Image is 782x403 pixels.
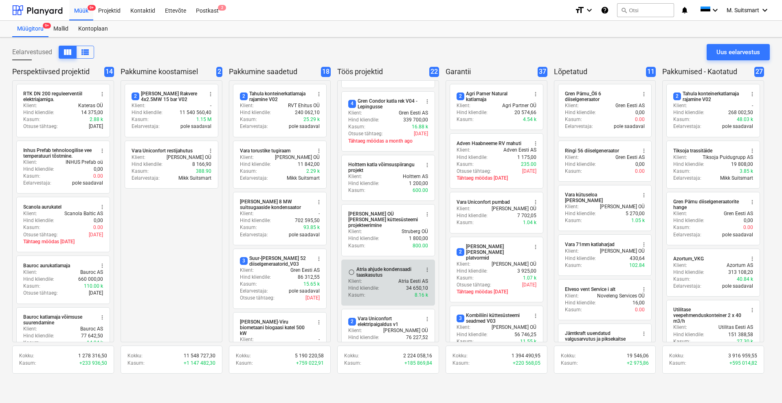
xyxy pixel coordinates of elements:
p: 19 808,00 [731,161,753,168]
p: - [752,102,753,109]
p: 4.54 k [523,116,536,123]
div: Ringi 56 diiselgeneraator [565,148,619,154]
p: pole saadaval [722,283,753,290]
div: RTK DN 200 reguleerventiil elektriajamiga. [23,91,94,102]
span: more_vert [532,313,539,319]
p: 15.65 k [303,281,320,288]
p: Hind kliendile : [348,180,379,187]
p: Kasum : [240,168,257,175]
p: Kasum : [457,219,474,226]
p: Klient : [457,102,470,109]
span: more_vert [316,319,322,326]
p: Kasum : [23,283,40,290]
div: Elveso vent Service i alt [565,286,615,293]
p: Hind kliendile : [565,109,596,116]
p: Klient : [457,261,470,268]
p: Tähtaeg möödas a month ago [348,138,428,145]
p: 0.00 [93,173,103,180]
p: Otsuse tähtaeg : [457,282,491,288]
p: Klient : [565,248,579,255]
p: - [210,102,211,109]
p: pole saadaval [722,231,753,238]
div: Tahula konteinerkatlamaja rajamine V02 [673,91,744,102]
div: Vara 71mm katlaharjad [565,241,615,248]
p: Gren Eesti AS [399,110,428,117]
button: Uus eelarvestus [707,44,770,60]
p: - [319,210,320,217]
span: more_vert [749,199,756,205]
a: Müügitoru9+ [12,21,48,37]
p: 0,00 [94,217,103,224]
p: Hind kliendile : [23,217,54,224]
div: Agri Parner Natural katlamaja [457,91,527,102]
p: Otsuse tähtaeg : [457,168,491,175]
p: 339 700,00 [403,117,428,123]
p: Perspektiivsed projektid [12,67,101,77]
p: 600.00 [413,187,428,194]
p: Atria Eesti AS [398,278,428,285]
p: Klient : [348,228,362,235]
p: Gren Eesti AS [615,154,645,161]
span: more_vert [207,91,214,97]
p: Hind kliendile : [240,217,271,224]
p: Adven Eesti AS [503,147,536,154]
p: Klient : [240,154,254,161]
p: Agri Partner OÜ [502,102,536,109]
div: Gren Pärnu diiselgeneraatorite hange [673,199,744,210]
span: 27 [754,67,764,77]
span: more_vert [99,91,105,97]
p: Pakkumine koostamisel [121,67,213,77]
p: Klient : [132,102,145,109]
p: 48.03 k [737,116,753,123]
p: Eelarvestaja : [132,123,160,130]
span: 4 [348,100,356,108]
span: more_vert [532,140,539,147]
p: [DATE] [414,130,428,137]
span: 9+ [43,23,51,29]
p: Töös projektid [337,67,426,77]
p: RVT Ehitus OÜ [288,102,320,109]
p: Hind kliendile : [132,161,163,168]
p: 0,00 [744,217,753,224]
div: [PERSON_NAME] [PERSON_NAME] platvormid [457,244,527,261]
p: 0.00 [93,224,103,231]
p: Eelarvestaja : [673,175,701,182]
div: Tiksoja trassitäide [673,148,712,154]
p: Mikk Suitsmart [178,175,211,182]
a: Mallid [48,21,73,37]
p: Eelarvestaja : [673,123,701,130]
span: more_vert [424,266,431,273]
span: more_vert [532,244,539,250]
span: more_vert [424,98,431,105]
p: Hind kliendile : [565,161,596,168]
p: 11 842,00 [298,161,320,168]
p: 2.88 k [90,116,103,123]
span: 2 [457,248,464,256]
div: Scanola aurukatel [23,204,62,210]
p: 1 175,00 [517,154,536,161]
p: Kasum : [565,217,582,224]
i: Abikeskus [601,5,609,15]
p: 102.84 [629,262,645,269]
i: notifications [681,5,689,15]
p: Kasum : [565,168,582,175]
p: Kasum : [673,168,690,175]
p: Klient : [565,102,579,109]
p: Hind kliendile : [23,166,54,173]
p: Holttem AS [403,173,428,180]
i: keyboard_arrow_down [710,5,720,15]
span: Märgi tehtuks [348,269,355,275]
p: [PERSON_NAME] OÜ [600,248,645,255]
p: INHUS Prefab oü [66,159,103,166]
span: 9+ [88,5,96,11]
p: [PERSON_NAME] OÜ [167,154,211,161]
p: 3 925,00 [517,268,536,275]
div: Vara Uniconfort restijahutus [132,148,193,154]
div: Adven Haabneeme RV mahuti [457,140,521,147]
p: Klient : [457,147,470,154]
span: more_vert [424,162,431,168]
p: Struberg OÜ [402,228,428,235]
div: Vara kütuseloa [PERSON_NAME] [565,192,636,203]
p: Otsuse tähtaeg : [23,123,58,130]
p: Klient : [673,210,687,217]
